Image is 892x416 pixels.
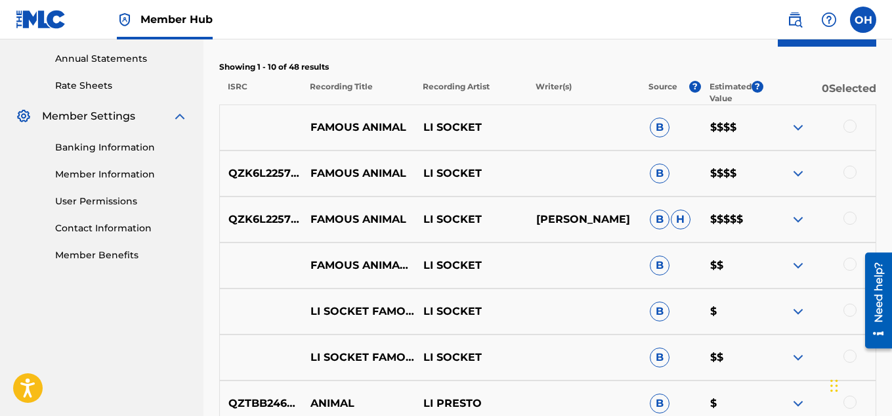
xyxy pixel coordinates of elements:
[790,212,806,227] img: expand
[302,396,415,411] p: ANIMAL
[702,166,763,181] p: $$$$
[55,141,188,154] a: Banking Information
[702,350,763,365] p: $$
[42,108,135,124] span: Member Settings
[219,81,301,104] p: ISRC
[16,108,32,124] img: Member Settings
[689,81,701,93] span: ?
[826,353,892,416] iframe: Chat Widget
[414,81,527,104] p: Recording Artist
[790,350,806,365] img: expand
[650,118,669,137] span: B
[528,212,641,227] p: [PERSON_NAME]
[782,7,808,33] a: Public Search
[830,366,838,405] div: Drag
[55,221,188,235] a: Contact Information
[527,81,640,104] p: Writer(s)
[710,81,752,104] p: Estimated Value
[415,304,528,319] p: LI SOCKET
[702,258,763,273] p: $$
[648,81,677,104] p: Source
[117,12,133,28] img: Top Rightsholder
[220,396,302,411] p: QZTBB2464771
[301,81,414,104] p: Recording Title
[55,52,188,66] a: Annual Statements
[220,166,302,181] p: QZK6L2257312
[650,394,669,413] span: B
[55,168,188,181] a: Member Information
[650,302,669,321] span: B
[415,258,528,273] p: LI SOCKET
[415,350,528,365] p: LI SOCKET
[302,304,415,319] p: LI SOCKET FAMOUS ANIMAL OFFICIALAUDIO
[302,258,415,273] p: FAMOUS ANIMAL 2
[787,12,803,28] img: search
[702,396,763,411] p: $
[415,166,528,181] p: LI SOCKET
[650,348,669,367] span: B
[790,258,806,273] img: expand
[16,10,66,29] img: MLC Logo
[140,12,213,27] span: Member Hub
[671,210,690,229] span: H
[415,120,528,135] p: LI SOCKET
[816,7,842,33] div: Help
[415,396,528,411] p: LI PRESTO
[415,212,528,227] p: LI SOCKET
[55,195,188,208] a: User Permissions
[821,12,837,28] img: help
[650,256,669,275] span: B
[302,120,415,135] p: FAMOUS ANIMAL
[790,304,806,319] img: expand
[302,212,415,227] p: FAMOUS ANIMAL
[702,120,763,135] p: $$$$
[650,164,669,183] span: B
[219,61,876,73] p: Showing 1 - 10 of 48 results
[220,212,302,227] p: QZK6L2257312
[702,304,763,319] p: $
[172,108,188,124] img: expand
[302,350,415,365] p: LI SOCKET FAMOUS ANIMAL OFFICIALAUDIO TRENDING
[855,248,892,354] iframe: Resource Center
[55,79,188,93] a: Rate Sheets
[702,212,763,227] p: $$$$$
[763,81,876,104] p: 0 Selected
[55,248,188,262] a: Member Benefits
[790,396,806,411] img: expand
[302,166,415,181] p: FAMOUS ANIMAL
[850,7,876,33] div: User Menu
[752,81,763,93] span: ?
[790,166,806,181] img: expand
[790,120,806,135] img: expand
[650,210,669,229] span: B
